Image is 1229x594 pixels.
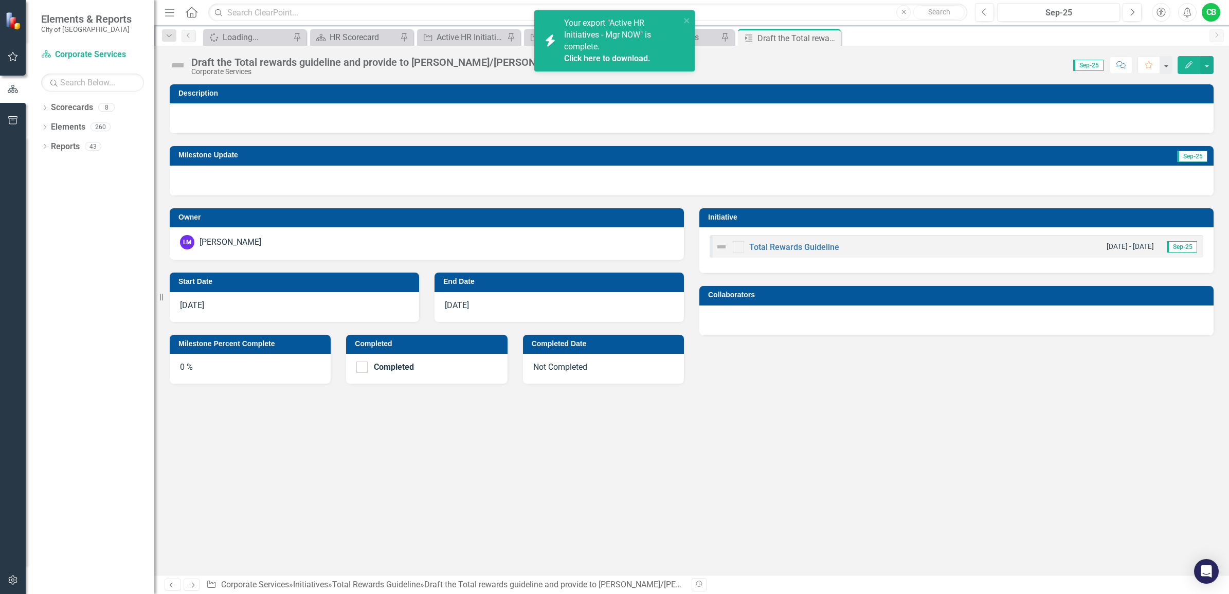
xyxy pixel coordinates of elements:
[41,13,132,25] span: Elements & Reports
[293,580,328,589] a: Initiatives
[98,103,115,112] div: 8
[564,18,678,64] span: Your export "Active HR Initiatives - Mgr NOW" is complete.
[1107,242,1154,251] small: [DATE] - [DATE]
[355,340,502,348] h3: Completed
[1202,3,1220,22] button: CB
[683,14,691,26] button: close
[445,300,469,310] span: [DATE]
[532,340,679,348] h3: Completed Date
[523,354,684,384] div: Not Completed
[200,237,261,248] div: [PERSON_NAME]
[443,278,679,285] h3: End Date
[41,74,144,92] input: Search Below...
[527,31,611,44] a: Active HR Initiatives - Mgr All
[1167,241,1197,253] span: Sep-25
[749,242,839,252] a: Total Rewards Guideline
[708,291,1208,299] h3: Collaborators
[51,102,93,114] a: Scorecards
[85,142,101,151] div: 43
[180,235,194,249] div: LM
[178,151,853,159] h3: Milestone Update
[191,57,617,68] div: Draft the Total rewards guideline and provide to [PERSON_NAME]/[PERSON_NAME] to review
[178,278,414,285] h3: Start Date
[91,123,111,132] div: 260
[1194,559,1219,584] div: Open Intercom Messenger
[1073,60,1104,71] span: Sep-25
[715,241,728,253] img: Not Defined
[330,31,397,44] div: HR Scorecard
[757,32,838,45] div: Draft the Total rewards guideline and provide to [PERSON_NAME]/[PERSON_NAME] to review
[313,31,397,44] a: HR Scorecard
[41,25,132,33] small: City of [GEOGRAPHIC_DATA]
[223,31,291,44] div: Loading...
[51,121,85,133] a: Elements
[191,68,617,76] div: Corporate Services
[332,580,420,589] a: Total Rewards Guideline
[1177,151,1207,162] span: Sep-25
[437,31,504,44] div: Active HR Initiatives - Mgr NOW
[928,8,950,16] span: Search
[206,579,684,591] div: » » »
[564,53,650,63] a: Click here to download.
[424,580,760,589] div: Draft the Total rewards guideline and provide to [PERSON_NAME]/[PERSON_NAME] to review
[997,3,1120,22] button: Sep-25
[708,213,1208,221] h3: Initiative
[170,354,331,384] div: 0 %
[178,213,679,221] h3: Owner
[51,141,80,153] a: Reports
[180,300,204,310] span: [DATE]
[206,31,291,44] a: Loading...
[1001,7,1116,19] div: Sep-25
[41,49,144,61] a: Corporate Services
[913,5,965,20] button: Search
[5,11,23,29] img: ClearPoint Strategy
[178,340,326,348] h3: Milestone Percent Complete
[221,580,289,589] a: Corporate Services
[178,89,1208,97] h3: Description
[170,57,186,74] img: Not Defined
[208,4,967,22] input: Search ClearPoint...
[420,31,504,44] a: Active HR Initiatives - Mgr NOW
